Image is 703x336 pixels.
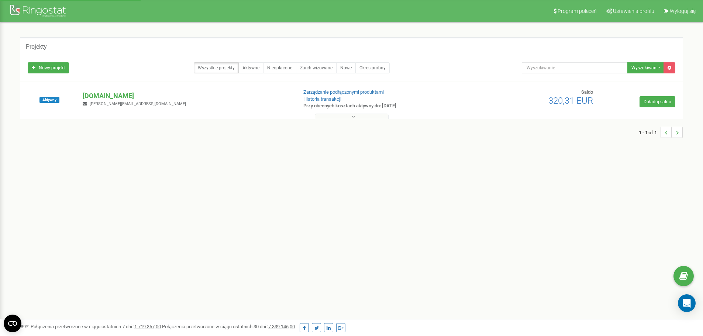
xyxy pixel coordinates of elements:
[26,44,47,50] h5: Projekty
[194,62,239,73] a: Wszystkie projekty
[303,89,384,95] a: Zarządzanie podłączonymi produktami
[83,91,291,101] p: [DOMAIN_NAME]
[627,62,664,73] button: Wyszukiwanie
[558,8,597,14] span: Program poleceń
[263,62,296,73] a: Nieopłacone
[4,315,21,332] button: Open CMP widget
[355,62,390,73] a: Okres próbny
[31,324,161,329] span: Połączenia przetworzone w ciągu ostatnich 7 dni :
[613,8,654,14] span: Ustawienia profilu
[90,101,186,106] span: [PERSON_NAME][EMAIL_ADDRESS][DOMAIN_NAME]
[303,103,457,110] p: Przy obecnych kosztach aktywny do: [DATE]
[639,119,683,145] nav: ...
[134,324,161,329] u: 1 719 357,00
[581,89,593,95] span: Saldo
[162,324,295,329] span: Połączenia przetworzone w ciągu ostatnich 30 dni :
[238,62,263,73] a: Aktywne
[296,62,337,73] a: Zarchiwizowane
[548,96,593,106] span: 320,31 EUR
[303,96,341,102] a: Historia transakcji
[670,8,696,14] span: Wyloguj się
[678,294,696,312] div: Open Intercom Messenger
[39,97,59,103] span: Aktywny
[522,62,628,73] input: Wyszukiwanie
[640,96,675,107] a: Doładuj saldo
[336,62,356,73] a: Nowe
[28,62,69,73] a: Nowy projekt
[268,324,295,329] u: 7 339 146,00
[639,127,661,138] span: 1 - 1 of 1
